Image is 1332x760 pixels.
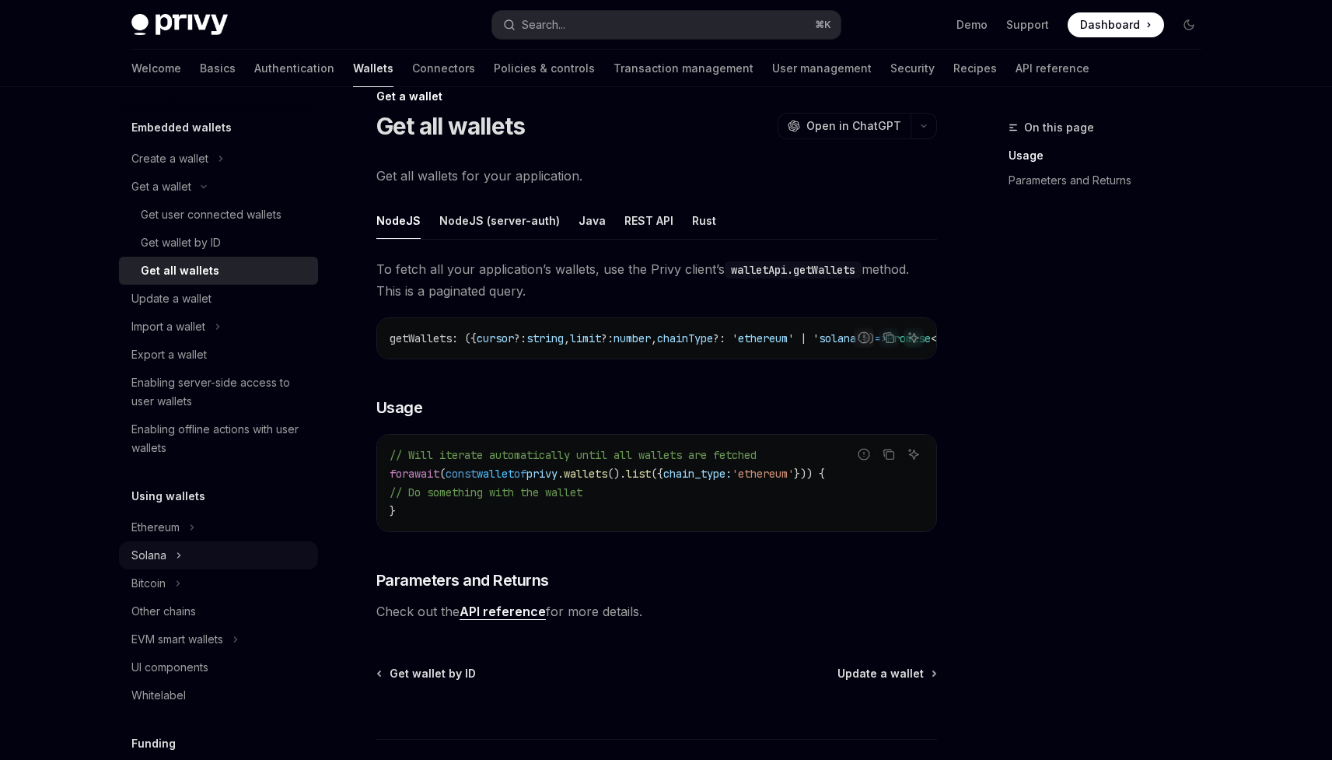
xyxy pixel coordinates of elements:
a: UI components [119,653,318,681]
button: NodeJS (server-auth) [439,202,560,239]
span: wallets [564,467,607,481]
button: Report incorrect code [854,327,874,348]
a: Recipes [953,50,997,87]
a: Policies & controls [494,50,595,87]
span: string [526,331,564,345]
div: Get a wallet [131,177,191,196]
img: dark logo [131,14,228,36]
div: EVM smart wallets [131,630,223,649]
button: Toggle Ethereum section [119,513,318,541]
span: await [408,467,439,481]
span: : ({ [452,331,477,345]
button: Java [579,202,606,239]
a: Export a wallet [119,341,318,369]
div: Ethereum [131,518,180,537]
a: Authentication [254,50,334,87]
span: On this page [1024,118,1094,137]
span: Dashboard [1080,17,1140,33]
a: Enabling offline actions with user wallets [119,415,318,462]
a: Connectors [412,50,475,87]
span: < [931,331,937,345]
h1: Get all wallets [376,112,526,140]
span: of [514,467,526,481]
span: Usage [376,397,423,419]
a: Parameters and Returns [1009,168,1214,193]
span: for [390,467,408,481]
h5: Embedded wallets [131,118,232,137]
button: Copy the contents from the code block [879,444,899,464]
button: Open search [492,11,841,39]
span: Get wallet by ID [390,666,476,681]
span: Open in ChatGPT [806,118,901,134]
span: // Will iterate automatically until all wallets are fetched [390,448,757,462]
button: Toggle Get a wallet section [119,173,318,201]
span: (). [607,467,626,481]
button: Report incorrect code [854,444,874,464]
a: Transaction management [614,50,753,87]
span: // Do something with the wallet [390,485,582,499]
div: Solana [131,546,166,565]
a: Update a wallet [119,285,318,313]
a: Update a wallet [837,666,935,681]
span: 'ethereum' [732,467,794,481]
button: Open in ChatGPT [778,113,911,139]
a: Get wallet by ID [119,229,318,257]
div: Bitcoin [131,574,166,593]
div: Search... [522,16,565,34]
span: ?: [601,331,614,345]
a: Get all wallets [119,257,318,285]
span: number [614,331,651,345]
span: list [626,467,651,481]
div: Get a wallet [376,89,937,104]
a: Get user connected wallets [119,201,318,229]
span: const [446,467,477,481]
span: chain_type: [663,467,732,481]
button: Ask AI [904,444,924,464]
span: Check out the for more details. [376,601,937,622]
a: Wallets [353,50,393,87]
button: Rust [692,202,716,239]
div: Whitelabel [131,686,186,705]
div: Update a wallet [131,289,212,308]
a: Get wallet by ID [378,666,476,681]
button: Toggle Bitcoin section [119,569,318,597]
span: Update a wallet [837,666,924,681]
a: User management [772,50,872,87]
button: REST API [624,202,673,239]
span: privy [526,467,558,481]
a: Basics [200,50,236,87]
a: Welcome [131,50,181,87]
a: API reference [1016,50,1089,87]
a: Dashboard [1068,12,1164,37]
span: chainType [657,331,713,345]
div: Get wallet by ID [141,233,221,252]
button: Toggle dark mode [1176,12,1201,37]
span: })) { [794,467,825,481]
a: Security [890,50,935,87]
span: ethereum [738,331,788,345]
button: Toggle Solana section [119,541,318,569]
span: wallet [477,467,514,481]
code: walletApi.getWallets [725,261,862,278]
span: . [558,467,564,481]
button: Toggle Create a wallet section [119,145,318,173]
span: limit [570,331,601,345]
h5: Funding [131,734,176,753]
span: ?: ' [713,331,738,345]
a: Enabling server-side access to user wallets [119,369,318,415]
span: ?: [514,331,526,345]
div: Get all wallets [141,261,219,280]
a: Demo [956,17,988,33]
a: Usage [1009,143,1214,168]
div: Other chains [131,602,196,621]
span: getWallets [390,331,452,345]
span: Parameters and Returns [376,569,549,591]
div: Export a wallet [131,345,207,364]
span: cursor [477,331,514,345]
span: solana [819,331,856,345]
button: Copy the contents from the code block [879,327,899,348]
div: Get user connected wallets [141,205,281,224]
span: ' | ' [788,331,819,345]
div: Enabling server-side access to user wallets [131,373,309,411]
span: ({ [651,467,663,481]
